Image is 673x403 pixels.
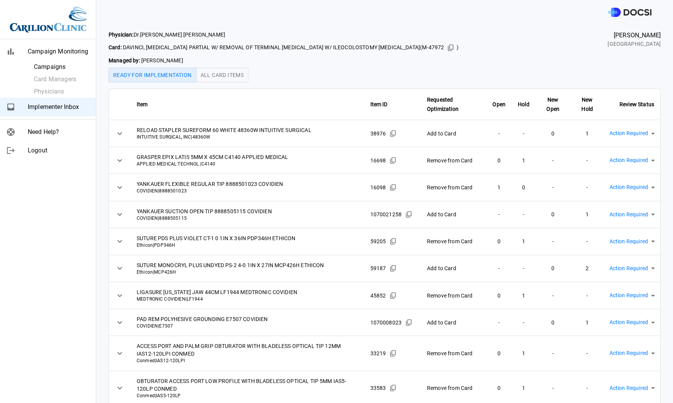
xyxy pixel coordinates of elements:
div: Action Required [604,177,660,198]
button: Copied! [445,42,457,54]
span: [PERSON_NAME] [109,57,459,65]
td: - [486,201,512,228]
button: Copied! [403,317,415,328]
td: Add to Card [421,255,486,282]
button: Copied! [387,348,399,359]
button: Copied! [403,209,415,220]
span: Campaigns [34,62,90,72]
span: Action Required [609,384,648,393]
td: 1 [512,147,536,174]
strong: New Hold [581,97,593,112]
td: 1 [512,282,536,309]
span: APPLIED MEDICAL TECHNOL. | C4140 [137,161,358,167]
div: Action Required [604,312,660,333]
button: Copied! [387,382,399,394]
td: - [571,282,604,309]
td: 1 [571,120,604,147]
td: - [512,309,536,336]
div: Action Required [604,231,660,252]
div: Action Required [604,258,660,279]
div: Action Required [604,343,660,364]
span: YANKAUER SUCTION OPEN TIP 8888505115 COVIDIEN [137,207,358,215]
span: Logout [28,146,90,155]
strong: Item [137,101,148,107]
button: Copied! [387,263,399,274]
td: - [571,336,604,371]
td: 0 [486,147,512,174]
button: Copied! [387,182,399,193]
span: 59187 [370,264,386,272]
span: [GEOGRAPHIC_DATA] [608,40,661,48]
span: LIGASURE [US_STATE] JAW 44CM LF1944 MEDTRONIC COVIDIEN [137,288,358,296]
td: - [536,174,571,201]
td: 0 [536,309,571,336]
td: 0 [536,201,571,228]
strong: Requested Optimization [427,97,459,112]
button: Copied! [387,236,399,247]
span: GRASPER EPIX LATIS 5MM X 45CM C4140 APPLIED MEDICAL [137,153,358,161]
td: - [512,201,536,228]
td: - [486,255,512,282]
span: Dr. [PERSON_NAME] [PERSON_NAME] [109,31,459,39]
span: 45852 [370,292,386,299]
td: Add to Card [421,309,486,336]
span: Action Required [609,156,648,165]
div: Action Required [604,285,660,306]
span: COVIDIEN | 8888501023 [137,188,358,194]
span: Implementer Inbox [28,102,90,112]
strong: Review Status [619,101,654,107]
td: - [536,282,571,309]
span: Action Required [609,349,648,358]
td: Remove from Card [421,174,486,201]
span: RELOAD STAPLER SUREFORM 60 WHITE 48360W INTUITIVE SURGICAL [137,126,358,134]
td: 0 [486,228,512,255]
span: DAVINCI, [MEDICAL_DATA] PARTIAL W/ REMOVAL OF TERMINAL [MEDICAL_DATA] W/ ILEOCOLOSTOMY [MEDICAL_D... [109,42,459,54]
strong: Physician: [109,32,134,38]
td: 0 [486,336,512,371]
span: Conmed | IAS5-120LP [137,393,358,399]
strong: Item ID [370,101,388,107]
td: 1 [486,174,512,201]
td: 0 [536,255,571,282]
span: 33583 [370,384,386,392]
td: - [536,228,571,255]
span: SUTURE PDS PLUS VIOLET CT-1 0 1IN X 36IN PDP346H ETHICON [137,234,358,242]
span: YANKAUER FLEXIBLE REGULAR TIP 8888501023 COVIDIEN [137,180,358,188]
td: Add to Card [421,201,486,228]
strong: Managed by: [109,57,140,64]
span: Ethicon | MCP426H [137,269,358,276]
strong: Open [492,101,506,107]
td: - [536,336,571,371]
span: 38976 [370,130,386,137]
span: [PERSON_NAME] [608,31,661,40]
div: Action Required [604,123,660,144]
span: Action Required [609,318,648,327]
td: - [571,228,604,255]
td: - [486,309,512,336]
button: All Card Items [196,68,249,82]
span: INTUITIVE SURGICAL, INC | 48360W [137,134,358,140]
td: 2 [571,255,604,282]
span: Action Required [609,291,648,300]
div: Action Required [604,377,660,399]
button: Copied! [387,290,399,301]
td: - [486,120,512,147]
span: 16698 [370,157,386,164]
div: Action Required [604,204,660,225]
td: Add to Card [421,120,486,147]
span: MEDTRONIC COVIDIEN | LF1944 [137,296,358,303]
td: Remove from Card [421,336,486,371]
span: 33219 [370,349,386,357]
span: OBTURATOR ACCESS PORT LOW PROFILE WITH BLADELESS OPTICAL TIP 5MM IAS5-120LP CONMED [137,377,358,393]
td: Remove from Card [421,228,486,255]
td: - [571,174,604,201]
span: Conmed | IAS12-120LPI [137,358,358,364]
span: SUTURE MONOCRYL PLUS UNDYED PS-2 4-0 1IN X 27IN MCP426H ETHICON [137,261,358,269]
td: - [571,147,604,174]
button: Copied! [387,128,399,139]
td: 1 [571,309,604,336]
button: Ready for Implementation [109,68,196,82]
span: Ethicon | PDP346H [137,242,358,249]
td: - [536,147,571,174]
span: 1070008023 [370,319,402,326]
